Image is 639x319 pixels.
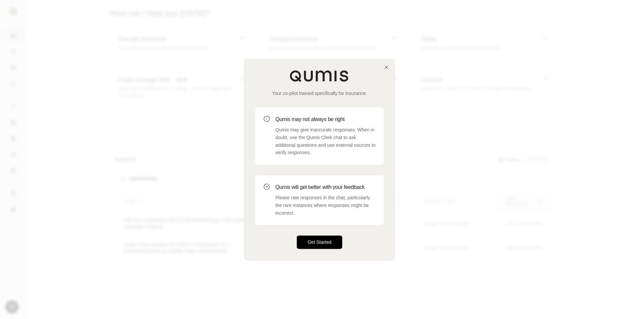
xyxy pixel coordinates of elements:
p: Your co-pilot trained specifically for insurance. [255,90,384,97]
h3: Qumis may not always be right [275,115,376,123]
p: Qumis may give inaccurate responses. When in doubt, use the Qumis Clerk chat to ask additional qu... [275,126,376,156]
img: Qumis Logo [289,70,350,82]
p: Please rate responses in the chat, particularly the rare instances where responses might be incor... [275,194,376,217]
h3: Qumis will get better with your feedback [275,183,376,191]
button: Get Started [297,236,342,249]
